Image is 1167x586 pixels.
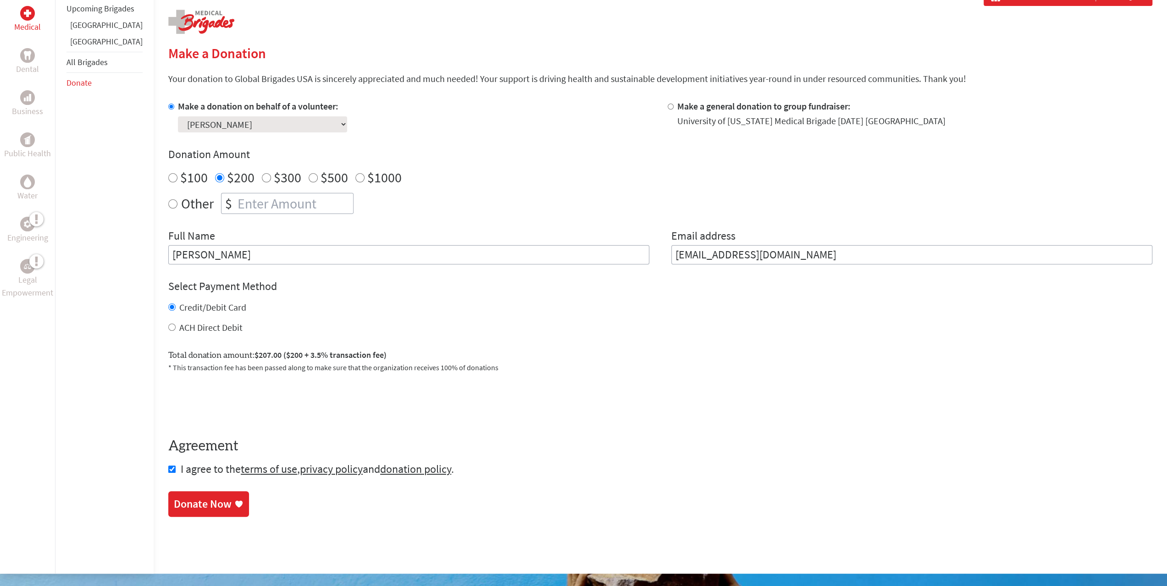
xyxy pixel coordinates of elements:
[16,48,39,76] a: DentalDental
[14,6,41,33] a: MedicalMedical
[20,259,35,274] div: Legal Empowerment
[180,169,208,186] label: $100
[24,94,31,101] img: Business
[24,51,31,60] img: Dental
[677,100,851,112] label: Make a general donation to group fundraiser:
[20,217,35,231] div: Engineering
[677,115,946,127] div: University of [US_STATE] Medical Brigade [DATE] [GEOGRAPHIC_DATA]
[168,279,1152,294] h4: Select Payment Method
[236,193,353,214] input: Enter Amount
[168,72,1152,85] p: Your donation to Global Brigades USA is sincerely appreciated and much needed! Your support is dr...
[24,263,31,269] img: Legal Empowerment
[7,217,48,244] a: EngineeringEngineering
[70,36,143,47] a: [GEOGRAPHIC_DATA]
[14,21,41,33] p: Medical
[179,301,246,313] label: Credit/Debit Card
[168,362,1152,373] p: * This transaction fee has been passed along to make sure that the organization receives 100% of ...
[24,220,31,228] img: Engineering
[168,491,249,517] a: Donate Now
[66,77,92,88] a: Donate
[12,90,43,118] a: BusinessBusiness
[671,245,1152,264] input: Your Email
[168,10,234,34] img: logo-medical.png
[168,438,1152,455] h4: Agreement
[380,462,451,476] a: donation policy
[66,73,143,93] li: Donate
[168,45,1152,61] h2: Make a Donation
[2,259,53,299] a: Legal EmpowermentLegal Empowerment
[181,462,454,476] span: I agree to the , and .
[168,147,1152,162] h4: Donation Amount
[66,35,143,52] li: Panama
[4,132,51,160] a: Public HealthPublic Health
[20,132,35,147] div: Public Health
[174,497,232,511] div: Donate Now
[179,322,243,333] label: ACH Direct Debit
[671,229,736,245] label: Email address
[168,245,649,264] input: Enter Full Name
[24,10,31,17] img: Medical
[66,19,143,35] li: Ghana
[4,147,51,160] p: Public Health
[300,462,363,476] a: privacy policy
[66,52,143,73] li: All Brigades
[168,349,387,362] label: Total donation amount:
[16,63,39,76] p: Dental
[254,350,387,360] span: $207.00 ($200 + 3.5% transaction fee)
[66,3,134,14] a: Upcoming Brigades
[12,105,43,118] p: Business
[17,175,38,202] a: WaterWater
[168,229,215,245] label: Full Name
[227,169,254,186] label: $200
[20,48,35,63] div: Dental
[241,462,297,476] a: terms of use
[221,193,236,214] div: $
[2,274,53,299] p: Legal Empowerment
[367,169,402,186] label: $1000
[274,169,301,186] label: $300
[66,57,108,67] a: All Brigades
[178,100,338,112] label: Make a donation on behalf of a volunteer:
[181,193,214,214] label: Other
[20,6,35,21] div: Medical
[17,189,38,202] p: Water
[321,169,348,186] label: $500
[70,20,143,30] a: [GEOGRAPHIC_DATA]
[168,384,308,420] iframe: reCAPTCHA
[20,90,35,105] div: Business
[24,176,31,187] img: Water
[24,135,31,144] img: Public Health
[7,231,48,244] p: Engineering
[20,175,35,189] div: Water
